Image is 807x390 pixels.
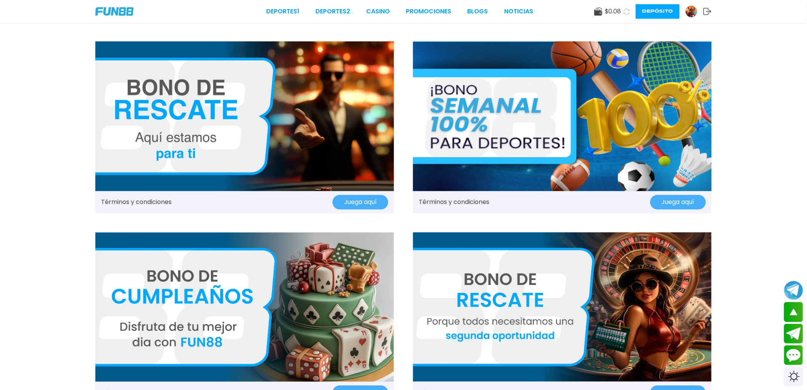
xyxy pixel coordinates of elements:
[784,324,803,344] button: Join telegram
[468,7,488,16] a: BLOGS
[650,195,706,209] button: Juega aquí
[784,302,803,322] button: scroll up
[413,232,712,382] img: Promo Banner
[784,345,803,365] button: Contact customer service
[333,195,388,209] button: Juega aquí
[784,280,803,300] button: Join telegram channel
[315,7,350,16] a: Deportes2
[419,197,489,207] a: Términos y condiciones
[95,7,133,16] img: Company Logo
[406,7,452,16] a: Promociones
[95,41,394,191] img: Promo Banner
[605,7,621,16] span: $ 0.08
[784,367,803,386] div: Switch theme
[686,6,697,17] img: Avatar
[266,7,299,16] a: Deportes1
[95,232,394,382] img: Promo Banner
[413,41,712,191] img: Promo Banner
[685,5,703,18] a: Avatar
[366,7,390,16] a: CASINO
[504,7,533,16] a: NOTICIAS
[101,197,172,207] a: Términos y condiciones
[636,4,680,19] button: Depósito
